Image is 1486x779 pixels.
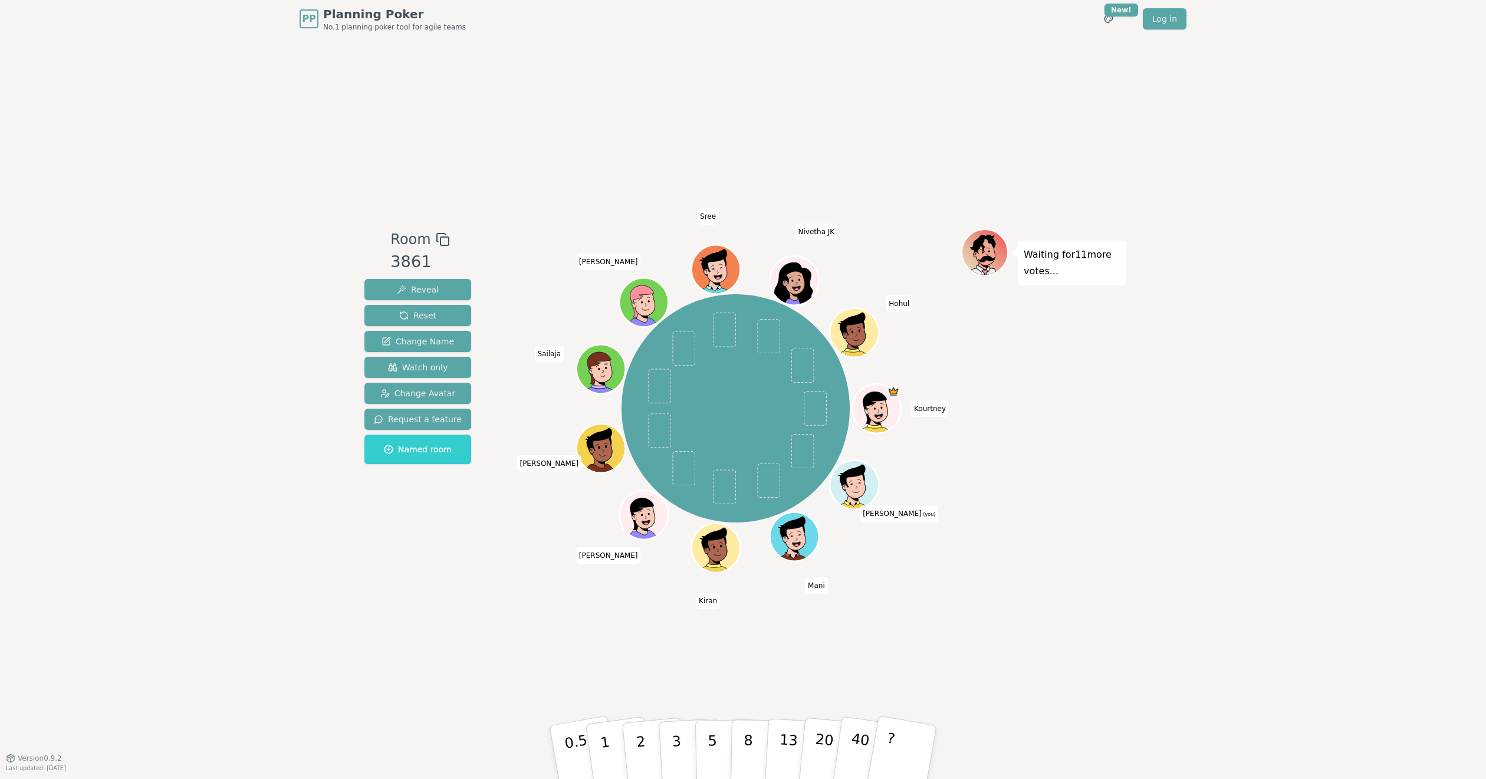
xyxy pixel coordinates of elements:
[6,765,66,771] span: Last updated: [DATE]
[364,305,471,326] button: Reset
[831,461,877,507] button: Click to change your avatar
[382,336,454,347] span: Change Name
[300,6,466,32] a: PPPlanning PokerNo.1 planning poker tool for agile teams
[1098,8,1119,29] button: New!
[397,284,439,295] span: Reveal
[374,413,462,425] span: Request a feature
[364,331,471,352] button: Change Name
[697,208,719,224] span: Click to change your name
[795,223,838,240] span: Click to change your name
[323,22,466,32] span: No.1 planning poker tool for agile teams
[1143,8,1186,29] a: Log in
[576,547,641,564] span: Click to change your name
[1024,246,1120,280] p: Waiting for 11 more votes...
[860,505,938,522] span: Click to change your name
[886,295,912,311] span: Click to change your name
[887,386,899,398] span: Kourtney is the host
[805,577,828,593] span: Click to change your name
[364,357,471,378] button: Watch only
[390,250,449,274] div: 3861
[922,512,936,517] span: (you)
[302,12,315,26] span: PP
[1104,4,1138,17] div: New!
[18,754,62,763] span: Version 0.9.2
[364,279,471,300] button: Reveal
[323,6,466,22] span: Planning Poker
[390,229,430,250] span: Room
[399,310,436,321] span: Reset
[388,361,448,373] span: Watch only
[696,593,720,609] span: Click to change your name
[384,443,452,455] span: Named room
[6,754,62,763] button: Version0.9.2
[911,400,949,417] span: Click to change your name
[534,346,564,362] span: Click to change your name
[576,253,641,269] span: Click to change your name
[364,409,471,430] button: Request a feature
[364,435,471,464] button: Named room
[380,387,456,399] span: Change Avatar
[517,455,581,471] span: Click to change your name
[364,383,471,404] button: Change Avatar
